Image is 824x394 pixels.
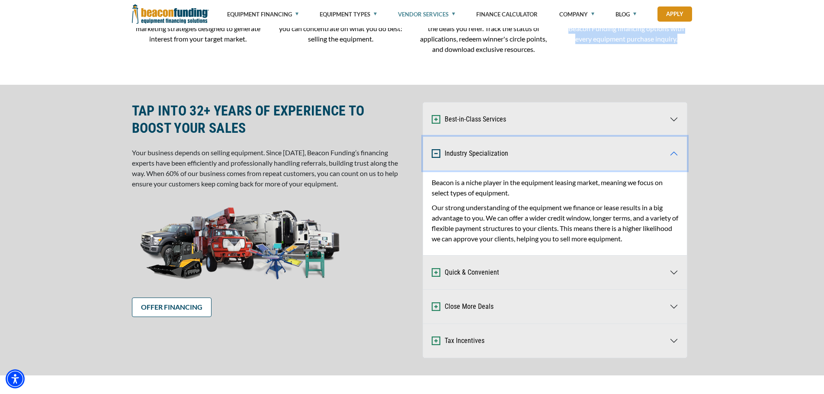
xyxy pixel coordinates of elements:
button: Quick & Convenient [423,256,687,289]
p: Beacon is a niche player in the equipment leasing market, meaning we focus on select types of equ... [432,177,678,198]
button: Close More Deals [423,290,687,324]
span: Beacon Funding has an array of tested marketing strategies designed to generate interest from you... [136,14,260,43]
span: We’ll handle all of the equipment leasing, so you can concentrate on what you do best: selling th... [276,14,405,43]
h3: TAP INTO 32+ YEARS OF EXPERIENCE TO BOOST YOUR SALES [132,102,407,137]
span: Our partners can earn rewards by offering Beacon Funding financing options with every equipment p... [564,14,688,43]
img: Expand and Collapse Icon [432,268,440,277]
p: Our strong understanding of the equipment we finance or lease results in a big advantage to you. ... [432,202,678,244]
img: Equipment collage - tow truck, skid steer, screen printer, embroidery machine, pumper truck, buck... [132,193,348,289]
button: Best-in-Class Services [423,103,687,136]
img: Expand and Collapse Icon [432,149,440,158]
img: Expand and Collapse Icon [432,115,440,124]
a: OFFER FINANCING [132,298,212,317]
img: Expand and Collapse Icon [432,302,440,311]
button: Tax Incentives [423,324,687,358]
p: Your business depends on selling equipment. Since [DATE], Beacon Funding’s financing experts have... [132,147,407,189]
a: Apply [657,6,692,22]
div: Accessibility Menu [6,369,25,388]
img: Expand and Collapse Icon [432,336,440,345]
button: Industry Specialization [423,137,687,170]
